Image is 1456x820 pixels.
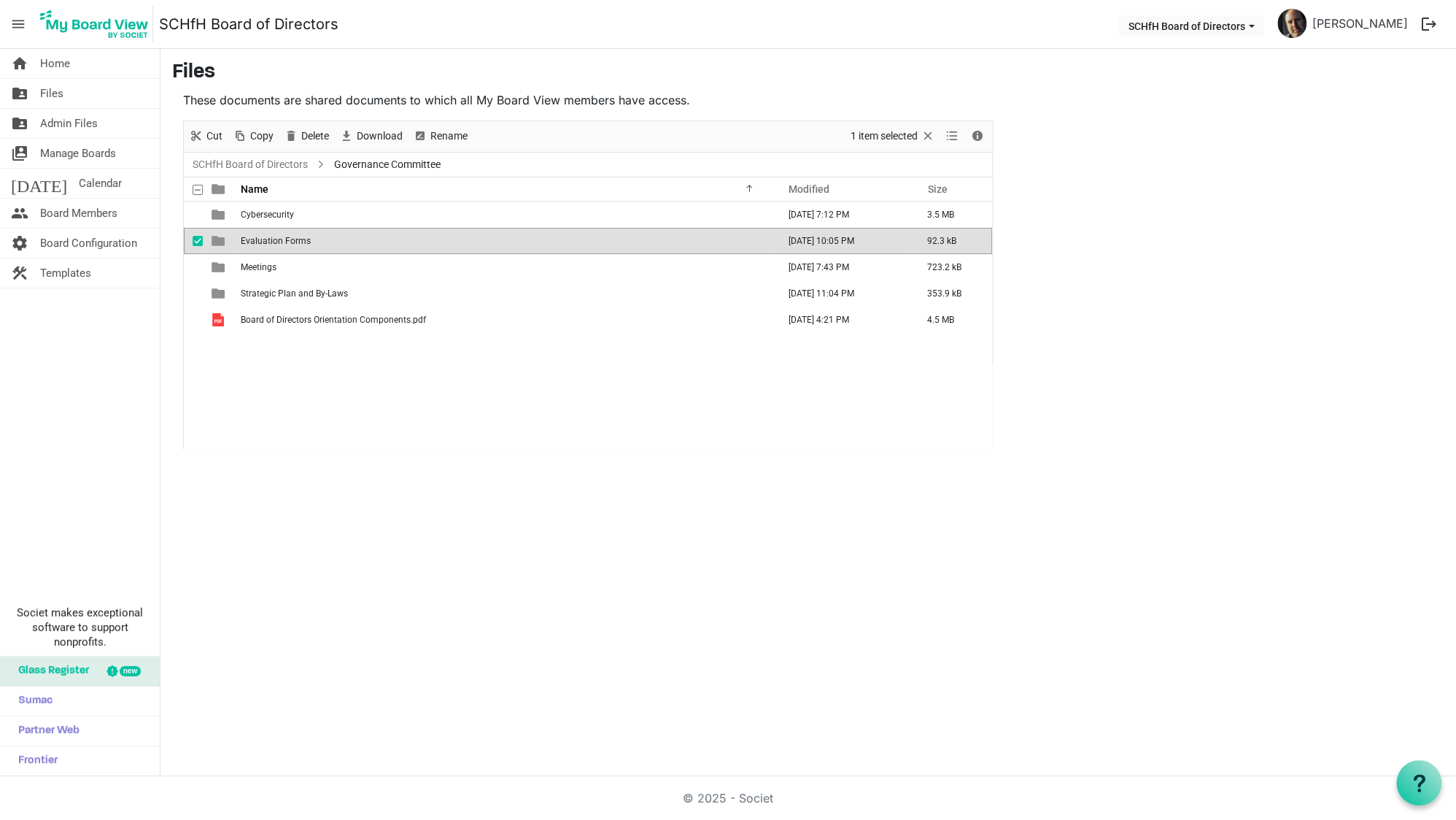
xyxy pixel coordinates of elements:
td: is template cell column header type [203,307,236,333]
button: Cut [187,127,225,145]
span: Sumac [11,686,53,716]
span: Admin Files [40,109,98,138]
span: Cybersecurity [241,210,294,220]
td: October 07, 2024 11:04 PM column header Modified [773,280,912,307]
span: Download [355,127,404,145]
td: checkbox [184,228,203,254]
span: settings [11,229,28,258]
button: SCHfH Board of Directors dropdownbutton [1118,15,1263,36]
button: Rename [411,127,471,145]
h3: Files [172,61,1444,85]
button: logout [1414,9,1444,39]
td: Meetings is template cell column header Name [236,254,773,280]
td: 4.5 MB is template cell column header Size [912,307,992,333]
span: Modified [789,183,829,195]
td: Strategic Plan and By-Laws is template cell column header Name [236,280,773,307]
td: 353.9 kB is template cell column header Size [912,280,992,307]
button: Copy [231,127,276,145]
div: View [940,121,965,152]
td: September 03, 2025 7:12 PM column header Modified [773,202,912,228]
span: Manage Boards [40,139,116,168]
span: Board Members [40,199,117,228]
td: Cybersecurity is template cell column header Name [236,202,773,228]
td: June 13, 2025 4:21 PM column header Modified [773,307,912,333]
button: Details [968,127,988,145]
span: 1 item selected [849,127,919,145]
div: Download [334,121,408,152]
span: Strategic Plan and By-Laws [241,288,348,299]
span: Size [927,183,947,195]
span: Rename [429,127,469,145]
span: [DATE] [11,169,67,198]
td: is template cell column header type [203,280,236,307]
div: Cut [184,121,228,152]
a: © 2025 - Societ [683,791,773,805]
span: menu [4,10,32,38]
div: Details [965,121,990,152]
span: switch_account [11,139,28,168]
span: Board Configuration [40,229,137,258]
span: people [11,199,28,228]
img: My Board View Logo [36,6,153,42]
button: Delete [282,127,332,145]
td: checkbox [184,202,203,228]
a: [PERSON_NAME] [1306,9,1414,38]
span: Cut [205,127,224,145]
span: Files [40,79,63,108]
span: folder_shared [11,79,28,108]
div: Copy [228,121,279,152]
td: May 03, 2025 7:43 PM column header Modified [773,254,912,280]
span: Meetings [241,262,276,272]
a: SCHfH Board of Directors [190,156,311,174]
a: SCHfH Board of Directors [159,9,338,39]
td: March 12, 2025 10:05 PM column header Modified [773,228,912,254]
td: checkbox [184,307,203,333]
td: Board of Directors Orientation Components.pdf is template cell column header Name [236,307,773,333]
td: 3.5 MB is template cell column header Size [912,202,992,228]
a: My Board View Logo [36,6,159,42]
span: Evaluation Forms [241,236,311,246]
td: checkbox [184,280,203,307]
td: 92.3 kB is template cell column header Size [912,228,992,254]
span: Glass Register [11,656,89,686]
span: home [11,49,28,78]
span: Name [241,183,268,195]
img: yBGpWBoWnom3Zw7BMdEWlLVUZpYoI47Jpb9souhwf1jEgJUyyu107S__lmbQQ54c4KKuLw7hNP5JKuvjTEF3_w_thumb.png [1277,9,1306,38]
span: construction [11,258,28,288]
td: checkbox [184,254,203,280]
td: is template cell column header type [203,254,236,280]
div: Clear selection [845,121,940,152]
span: Home [40,49,70,78]
div: Rename [408,121,473,152]
td: Evaluation Forms is template cell column header Name [236,228,773,254]
span: Board of Directors Orientation Components.pdf [241,315,426,325]
div: Delete [279,121,334,152]
div: new [120,666,141,676]
button: View dropdownbutton [943,127,961,145]
td: is template cell column header type [203,228,236,254]
button: Selection [848,127,938,145]
span: Calendar [79,169,122,198]
span: Frontier [11,746,58,775]
span: Copy [249,127,275,145]
td: is template cell column header type [203,202,236,228]
span: Partner Web [11,716,80,746]
span: Societ makes exceptional software to support nonprofits. [7,605,153,649]
span: Delete [300,127,330,145]
button: Download [337,127,406,145]
span: folder_shared [11,109,28,138]
span: Governance Committee [331,156,444,174]
span: Templates [40,258,91,288]
p: These documents are shared documents to which all My Board View members have access. [183,91,993,109]
td: 723.2 kB is template cell column header Size [912,254,992,280]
